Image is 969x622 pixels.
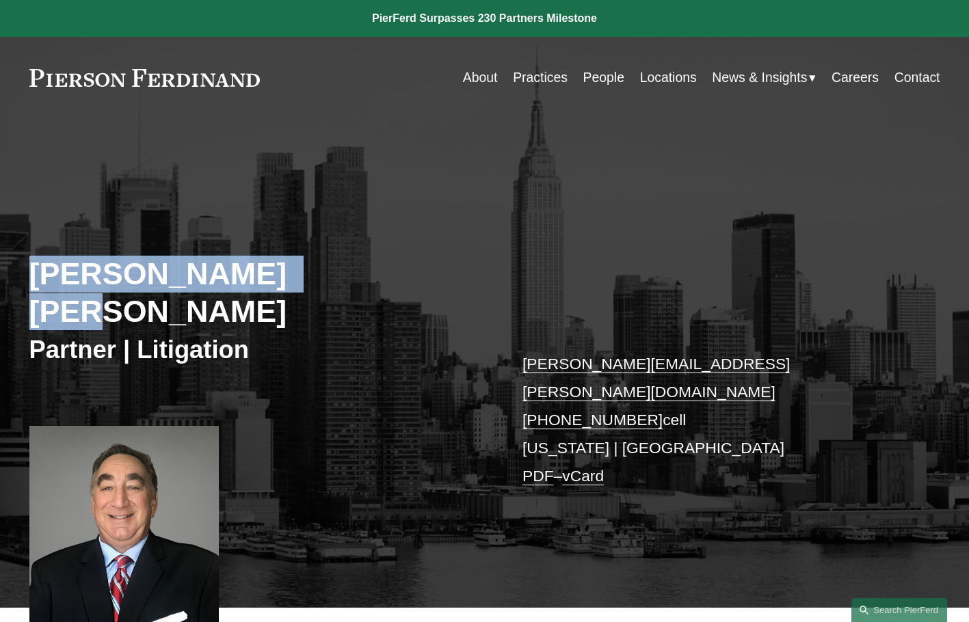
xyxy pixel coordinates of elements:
a: [PERSON_NAME][EMAIL_ADDRESS][PERSON_NAME][DOMAIN_NAME] [522,355,790,401]
span: News & Insights [712,66,807,90]
a: Careers [832,64,879,91]
p: cell [US_STATE] | [GEOGRAPHIC_DATA] – [522,350,902,490]
a: [PHONE_NUMBER] [522,411,663,429]
a: About [463,64,498,91]
a: folder dropdown [712,64,816,91]
h3: Partner | Litigation [29,334,485,365]
a: vCard [562,467,604,485]
a: Practices [513,64,568,91]
a: Locations [640,64,697,91]
h2: [PERSON_NAME] [PERSON_NAME] [29,256,485,330]
a: Search this site [851,598,947,622]
a: People [583,64,624,91]
a: PDF [522,467,554,485]
a: Contact [894,64,940,91]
